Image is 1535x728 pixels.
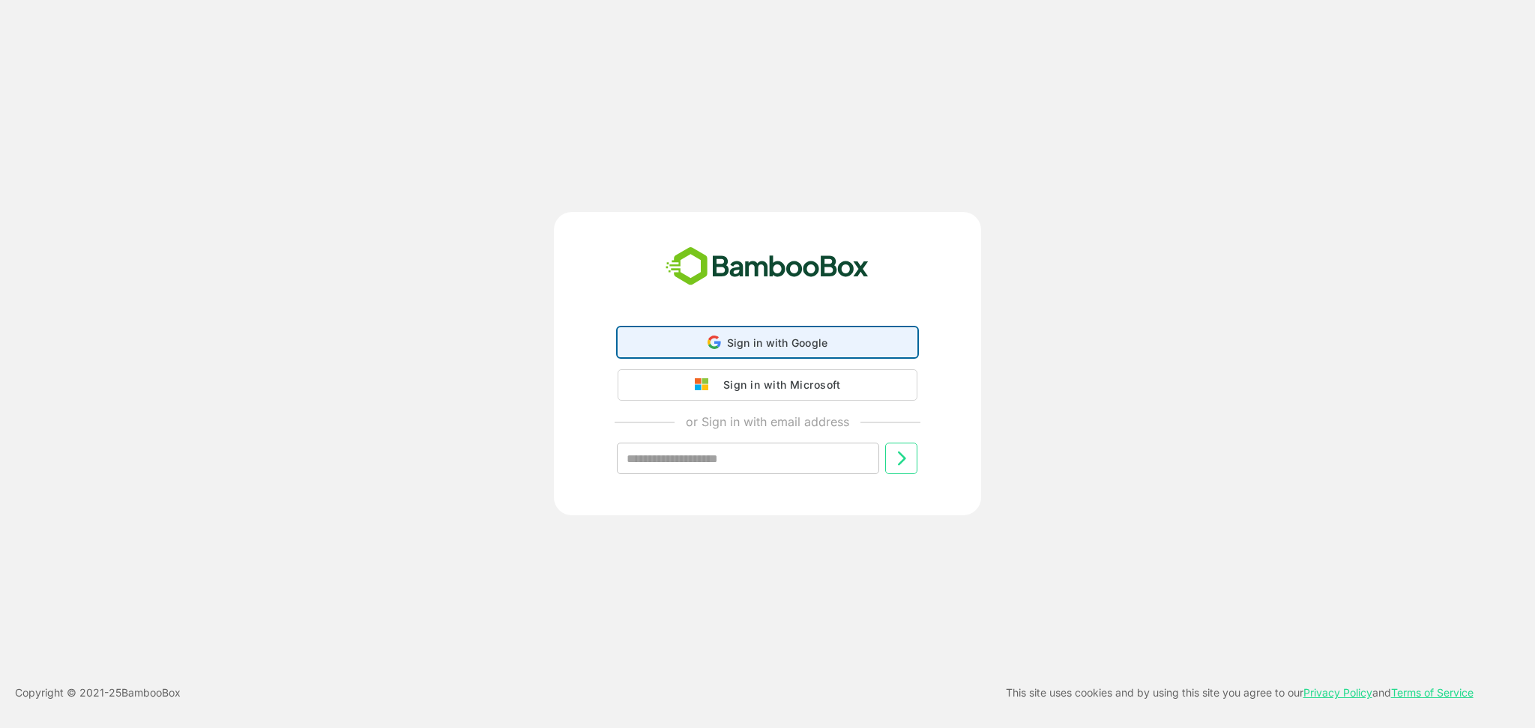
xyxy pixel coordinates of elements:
img: google [695,378,716,392]
img: bamboobox [657,242,877,291]
div: Sign in with Microsoft [716,375,840,395]
a: Terms of Service [1391,686,1474,699]
p: This site uses cookies and by using this site you agree to our and [1006,684,1474,702]
p: or Sign in with email address [686,413,849,431]
a: Privacy Policy [1303,686,1372,699]
button: Sign in with Microsoft [618,369,917,401]
p: Copyright © 2021- 25 BambooBox [15,684,181,702]
span: Sign in with Google [727,336,828,349]
div: Sign in with Google [618,327,917,357]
